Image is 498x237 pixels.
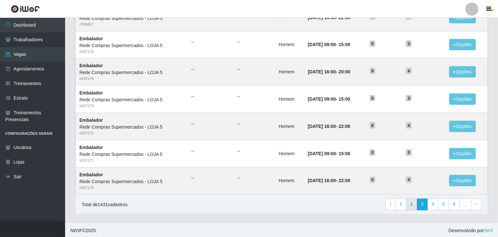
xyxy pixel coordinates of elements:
time: [DATE] 16:00 [308,69,336,74]
img: CoreUI Logo [11,5,40,13]
div: # 337170 [79,185,183,191]
span: ‹ [390,202,392,207]
div: # 337173 [79,103,183,109]
button: Opções [449,148,476,159]
span: 0 [370,149,376,156]
strong: Embalador [79,118,103,123]
ul: -- [237,175,271,181]
div: # 337175 [79,49,183,55]
ul: -- [237,120,271,127]
time: 20:00 [339,69,351,74]
div: Rede Compras Supermercados - LOJA 5 [79,42,183,49]
time: 22:00 [339,15,351,20]
time: 15:00 [339,42,351,47]
span: 4 [406,177,412,183]
strong: - [308,69,350,74]
time: [DATE] 09:00 [308,96,336,102]
time: 15:00 [339,151,351,156]
button: Opções [449,94,476,105]
ul: -- [191,66,229,73]
time: [DATE] 09:00 [308,42,336,47]
button: Opções [449,175,476,186]
strong: Embalador [79,63,103,68]
strong: - [308,96,350,102]
ul: -- [191,39,229,45]
td: Homem [275,140,304,167]
div: # 338657 [79,22,183,27]
span: 0 [370,68,376,74]
ul: -- [191,175,229,181]
span: Desenvolvido por [449,227,493,234]
span: 0 [370,122,376,129]
strong: - [308,178,350,183]
div: # 337174 [79,76,183,81]
span: 3 [406,95,412,102]
td: Homem [275,86,304,113]
div: Rede Compras Supermercados - LOJA 5 [79,15,183,22]
span: IWOF [70,228,82,233]
ul: -- [237,66,271,73]
a: 4 [427,199,438,210]
td: Homem [275,58,304,86]
a: 1 [395,199,407,210]
ul: -- [237,39,271,45]
span: 0 [370,177,376,183]
div: Rede Compras Supermercados - LOJA 5 [79,124,183,131]
strong: - [308,15,350,20]
time: 22:00 [339,124,351,129]
div: Rede Compras Supermercados - LOJA 5 [79,151,183,158]
span: › [476,202,477,207]
span: 0 [370,41,376,47]
strong: Embalador [79,145,103,150]
strong: Embalador [79,172,103,177]
a: Previous [386,199,396,210]
div: Rede Compras Supermercados - LOJA 5 [79,178,183,185]
a: 2 [406,199,417,210]
span: 4 [406,122,412,129]
button: Opções [449,121,476,132]
a: 6 [449,199,460,210]
td: Homem [275,31,304,58]
span: 4 [406,68,412,74]
div: Rede Compras Supermercados - LOJA 5 [79,96,183,103]
div: Rede Compras Supermercados - LOJA 5 [79,69,183,76]
strong: - [308,124,350,129]
ul: -- [191,120,229,127]
button: Opções [449,39,476,50]
ul: -- [237,148,271,155]
time: [DATE] 16:00 [308,124,336,129]
span: 3 [406,149,412,156]
p: Total de 1431 cadastros. [82,201,129,208]
strong: - [308,151,350,156]
a: iWof [484,228,493,233]
td: Homem [275,113,304,140]
strong: Embalador [79,90,103,95]
time: [DATE] 09:00 [308,151,336,156]
time: 15:00 [339,96,351,102]
span: © 2025 . [70,227,97,234]
strong: - [308,42,350,47]
time: 22:00 [339,178,351,183]
div: # 337171 [79,158,183,163]
span: 0 [370,95,376,102]
ul: -- [237,93,271,100]
a: 3 [417,199,428,210]
ul: -- [191,148,229,155]
time: [DATE] 16:00 [308,15,336,20]
a: Next [471,199,481,210]
nav: pagination [386,199,481,210]
button: Opções [449,66,476,78]
a: ... [460,199,472,210]
span: 3 [406,41,412,47]
td: Homem [275,167,304,194]
div: # 337172 [79,131,183,136]
ul: -- [191,93,229,100]
a: 5 [438,199,449,210]
time: [DATE] 16:00 [308,178,336,183]
strong: Embalador [79,36,103,41]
